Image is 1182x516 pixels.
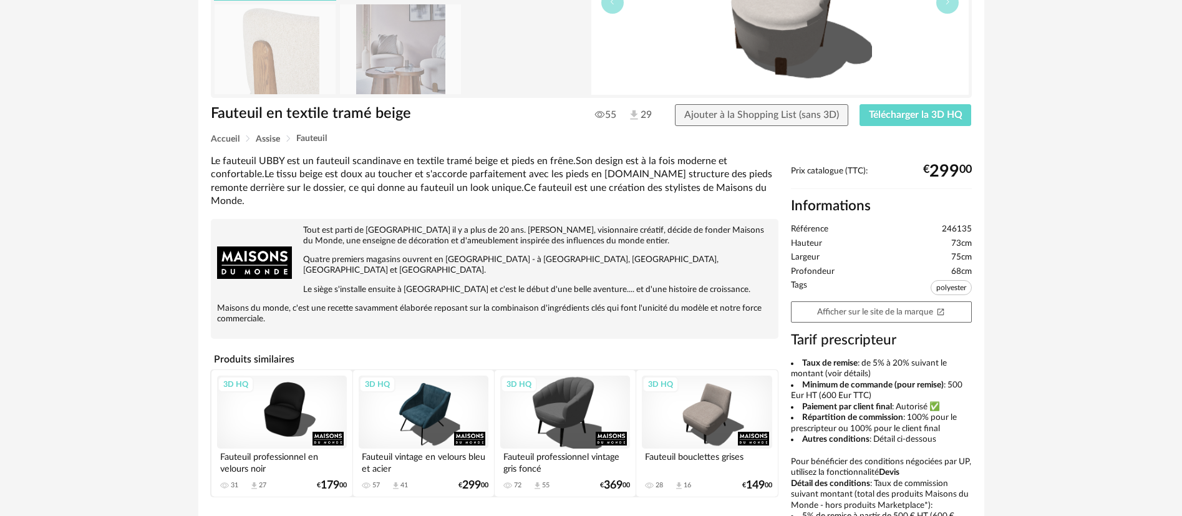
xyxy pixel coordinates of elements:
[791,479,870,488] b: Détail des conditions
[627,109,641,122] img: Téléchargements
[217,285,772,295] p: Le siège s'installe ensuite à [GEOGRAPHIC_DATA] et c'est le début d'une belle aventure.... et d'u...
[495,370,636,497] a: 3D HQ Fauteuil professionnel vintage gris foncé 72 Download icon 55 €36900
[604,481,622,490] span: 369
[259,481,266,490] div: 27
[231,481,238,490] div: 31
[791,301,972,323] a: Afficher sur le site de la marqueOpen In New icon
[656,481,663,490] div: 28
[317,481,347,490] div: € 00
[923,167,972,177] div: € 00
[791,358,972,380] li: : de 5% à 20% suivant le montant (voir détails)
[217,225,292,300] img: brand logo
[802,359,858,368] b: Taux de remise
[802,435,870,444] b: Autres conditions
[340,4,461,94] img: fauteuil-en-textile-trame-beige-1000-9-12-246135_7.jpg
[218,376,254,392] div: 3D HQ
[791,434,972,445] li: : Détail ci-dessous
[791,252,820,263] span: Largeur
[458,481,488,490] div: € 00
[791,266,835,278] span: Profondeur
[211,370,352,497] a: 3D HQ Fauteuil professionnel en velours noir 31 Download icon 27 €17900
[217,255,772,276] p: Quatre premiers magasins ouvrent en [GEOGRAPHIC_DATA] - à [GEOGRAPHIC_DATA], [GEOGRAPHIC_DATA], [...
[256,135,280,144] span: Assise
[217,303,772,324] p: Maisons du monde, c'est une recette savamment élaborée reposant sur la combinaison d'ingrédients ...
[791,197,972,215] h2: Informations
[791,238,822,250] span: Hauteur
[742,481,772,490] div: € 00
[791,412,972,434] li: : 100% pour le prescripteur ou 100% pour le client final
[542,481,550,490] div: 55
[462,481,481,490] span: 299
[211,155,778,208] div: Le fauteuil UBBY est un fauteuil scandinave en textile tramé beige et pieds en frêne.Son design e...
[400,481,408,490] div: 41
[951,238,972,250] span: 73cm
[791,402,972,413] li: : Autorisé ✅
[215,4,336,94] img: fauteuil-en-textile-trame-beige-1000-9-12-246135_5.jpg
[931,280,972,295] span: polyester
[211,104,521,124] h1: Fauteuil en textile tramé beige
[802,381,944,389] b: Minimum de commande (pour remise)
[595,109,616,121] span: 55
[869,110,962,120] span: Télécharger la 3D HQ
[321,481,339,490] span: 179
[359,449,488,474] div: Fauteuil vintage en velours bleu et acier
[791,331,972,349] h3: Tarif prescripteur
[249,481,259,490] span: Download icon
[211,135,240,144] span: Accueil
[600,481,630,490] div: € 00
[675,104,848,127] button: Ajouter à la Shopping List (sans 3D)
[217,225,772,246] p: Tout est parti de [GEOGRAPHIC_DATA] il y a plus de 20 ans. [PERSON_NAME], visionnaire créatif, dé...
[674,481,684,490] span: Download icon
[791,380,972,402] li: : 500 Eur HT (600 Eur TTC)
[802,413,903,422] b: Répartition de commission
[514,481,521,490] div: 72
[642,449,772,474] div: Fauteuil bouclettes grises
[500,449,630,474] div: Fauteuil professionnel vintage gris foncé
[211,350,778,369] h4: Produits similaires
[791,224,828,235] span: Référence
[211,134,972,144] div: Breadcrumb
[642,376,679,392] div: 3D HQ
[791,280,807,298] span: Tags
[627,109,652,122] span: 29
[636,370,777,497] a: 3D HQ Fauteuil bouclettes grises 28 Download icon 16 €14900
[501,376,537,392] div: 3D HQ
[802,402,892,411] b: Paiement par client final
[746,481,765,490] span: 149
[353,370,494,497] a: 3D HQ Fauteuil vintage en velours bleu et acier 57 Download icon 41 €29900
[860,104,972,127] button: Télécharger la 3D HQ
[217,449,347,474] div: Fauteuil professionnel en velours noir
[684,110,839,120] span: Ajouter à la Shopping List (sans 3D)
[684,481,691,490] div: 16
[296,134,327,143] span: Fauteuil
[951,266,972,278] span: 68cm
[391,481,400,490] span: Download icon
[942,224,972,235] span: 246135
[951,252,972,263] span: 75cm
[879,468,899,477] b: Devis
[359,376,395,392] div: 3D HQ
[929,167,959,177] span: 299
[533,481,542,490] span: Download icon
[936,307,945,316] span: Open In New icon
[372,481,380,490] div: 57
[791,166,972,189] div: Prix catalogue (TTC):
